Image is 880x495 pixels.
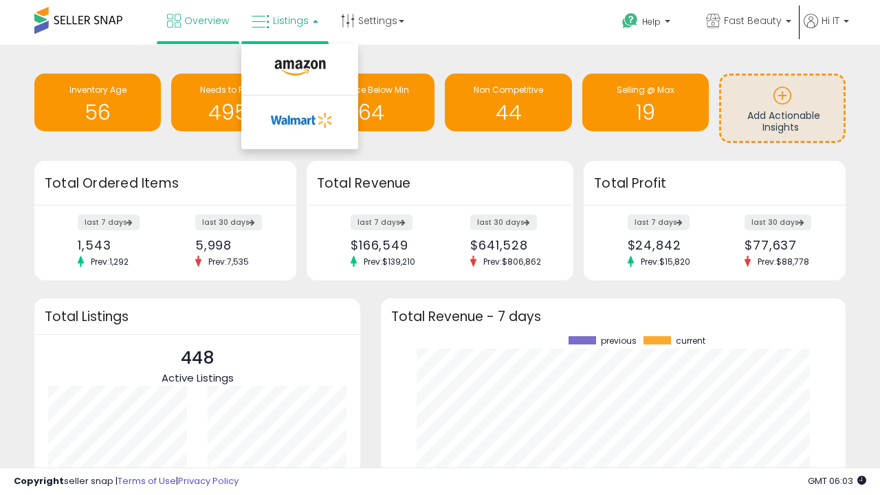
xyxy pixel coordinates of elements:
[171,74,298,131] a: Needs to Reprice 4956
[589,101,702,124] h1: 19
[751,256,816,267] span: Prev: $88,778
[721,76,844,141] a: Add Actionable Insights
[357,256,422,267] span: Prev: $139,210
[594,174,835,193] h3: Total Profit
[14,475,239,488] div: seller snap | |
[724,14,782,27] span: Fast Beauty
[804,14,849,45] a: Hi IT
[617,84,674,96] span: Selling @ Max
[621,12,639,30] i: Get Help
[178,101,291,124] h1: 4956
[822,14,839,27] span: Hi IT
[69,84,126,96] span: Inventory Age
[162,345,234,371] p: 448
[315,101,428,124] h1: 64
[41,101,154,124] h1: 56
[273,14,309,27] span: Listings
[14,474,64,487] strong: Copyright
[34,74,161,131] a: Inventory Age 56
[45,311,350,322] h3: Total Listings
[351,238,430,252] div: $166,549
[78,238,155,252] div: 1,543
[195,214,262,230] label: last 30 days
[162,371,234,385] span: Active Listings
[628,214,690,230] label: last 7 days
[470,238,549,252] div: $641,528
[745,238,822,252] div: $77,637
[333,84,409,96] span: BB Price Below Min
[178,474,239,487] a: Privacy Policy
[582,74,709,131] a: Selling @ Max 19
[118,474,176,487] a: Terms of Use
[676,336,705,346] span: current
[470,214,537,230] label: last 30 days
[351,214,412,230] label: last 7 days
[200,84,269,96] span: Needs to Reprice
[474,84,543,96] span: Non Competitive
[317,174,563,193] h3: Total Revenue
[201,256,256,267] span: Prev: 7,535
[184,14,229,27] span: Overview
[628,238,705,252] div: $24,842
[84,256,135,267] span: Prev: 1,292
[634,256,697,267] span: Prev: $15,820
[747,109,820,135] span: Add Actionable Insights
[391,311,835,322] h3: Total Revenue - 7 days
[445,74,571,131] a: Non Competitive 44
[745,214,811,230] label: last 30 days
[45,174,286,193] h3: Total Ordered Items
[78,214,140,230] label: last 7 days
[611,2,694,45] a: Help
[308,74,434,131] a: BB Price Below Min 64
[808,474,866,487] span: 2025-08-15 06:03 GMT
[601,336,637,346] span: previous
[452,101,564,124] h1: 44
[642,16,661,27] span: Help
[195,238,272,252] div: 5,998
[476,256,548,267] span: Prev: $806,862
